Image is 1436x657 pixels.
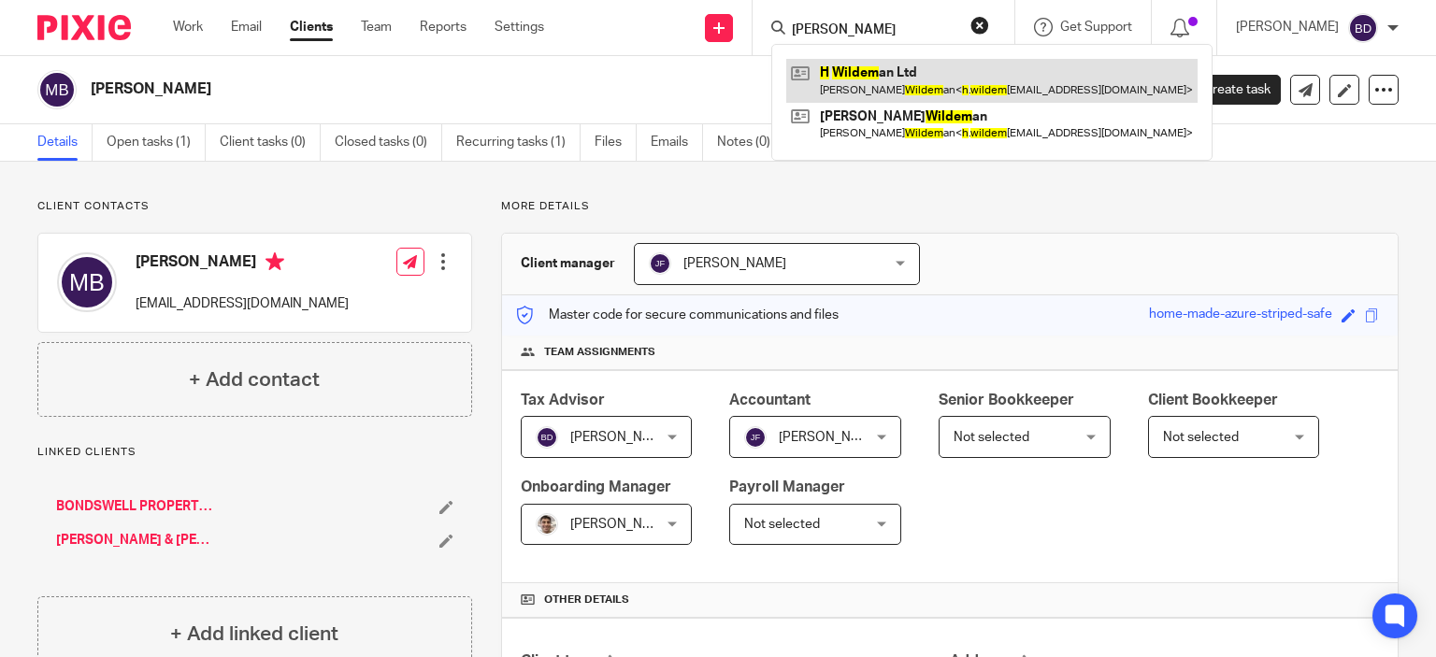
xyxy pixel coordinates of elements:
[91,79,934,99] h2: [PERSON_NAME]
[954,431,1029,444] span: Not selected
[456,124,581,161] a: Recurring tasks (1)
[544,345,655,360] span: Team assignments
[57,252,117,312] img: svg%3E
[570,431,673,444] span: [PERSON_NAME]
[516,306,839,324] p: Master code for secure communications and files
[37,445,472,460] p: Linked clients
[521,393,605,407] span: Tax Advisor
[1172,75,1281,105] a: Create task
[231,18,262,36] a: Email
[544,593,629,607] span: Other details
[220,124,321,161] a: Client tasks (0)
[521,479,671,494] span: Onboarding Manager
[729,393,811,407] span: Accountant
[56,497,215,516] a: BONDSWELL PROPERTIES LIMITED
[37,70,77,109] img: svg%3E
[37,199,472,214] p: Client contacts
[744,426,767,449] img: svg%3E
[189,365,320,394] h4: + Add contact
[501,199,1399,214] p: More details
[56,531,215,550] a: [PERSON_NAME] & [PERSON_NAME]
[651,124,703,161] a: Emails
[729,479,845,494] span: Payroll Manager
[1236,18,1339,36] p: [PERSON_NAME]
[37,124,93,161] a: Details
[495,18,544,36] a: Settings
[570,518,673,531] span: [PERSON_NAME]
[595,124,637,161] a: Files
[335,124,442,161] a: Closed tasks (0)
[649,252,671,275] img: svg%3E
[744,518,820,531] span: Not selected
[521,254,615,273] h3: Client manager
[683,257,786,270] span: [PERSON_NAME]
[717,124,785,161] a: Notes (0)
[37,15,131,40] img: Pixie
[939,393,1074,407] span: Senior Bookkeeper
[536,513,558,536] img: PXL_20240409_141816916.jpg
[290,18,333,36] a: Clients
[136,294,349,313] p: [EMAIL_ADDRESS][DOMAIN_NAME]
[970,16,989,35] button: Clear
[170,620,338,649] h4: + Add linked client
[1163,431,1239,444] span: Not selected
[136,252,349,276] h4: [PERSON_NAME]
[266,252,284,271] i: Primary
[1060,21,1132,34] span: Get Support
[1149,305,1332,326] div: home-made-azure-striped-safe
[536,426,558,449] img: svg%3E
[361,18,392,36] a: Team
[107,124,206,161] a: Open tasks (1)
[790,22,958,39] input: Search
[1348,13,1378,43] img: svg%3E
[779,431,882,444] span: [PERSON_NAME]
[173,18,203,36] a: Work
[1148,393,1278,407] span: Client Bookkeeper
[420,18,467,36] a: Reports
